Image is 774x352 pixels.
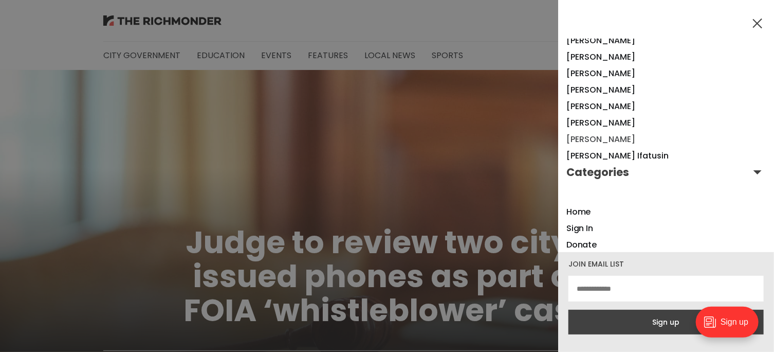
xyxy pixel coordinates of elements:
a: Home [566,206,591,218]
a: [PERSON_NAME] [566,51,635,63]
button: Sign up [568,310,764,335]
a: Sign In [566,222,593,234]
a: [PERSON_NAME] [566,100,635,112]
a: [PERSON_NAME] [566,67,635,79]
a: [PERSON_NAME] [566,84,635,96]
a: [PERSON_NAME] [566,133,635,145]
a: [PERSON_NAME] Ifatusin [566,150,669,162]
button: Open submenu Categories [566,164,766,181]
iframe: portal-trigger [687,302,774,352]
a: [PERSON_NAME] [566,117,635,129]
a: Donate [566,239,597,251]
div: Join email list [568,260,764,268]
a: [PERSON_NAME] [566,34,635,46]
